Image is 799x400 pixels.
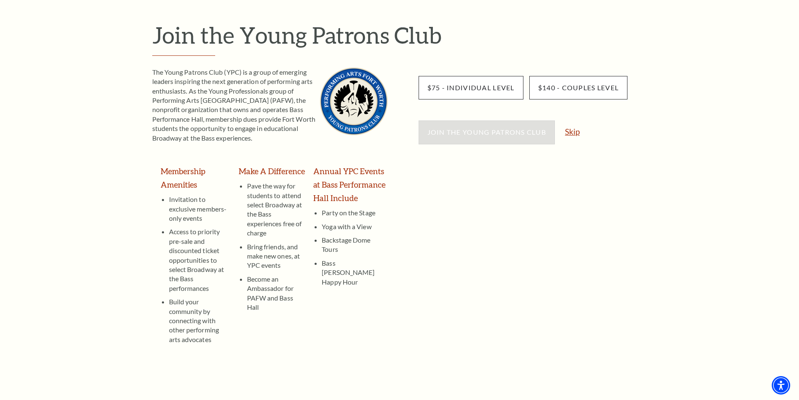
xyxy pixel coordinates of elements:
h3: Membership Amenities [161,165,230,191]
button: Join the Young Patrons Club [419,120,555,144]
li: Invitation to exclusive members-only events [169,195,230,223]
li: Pave the way for students to attend select Broadway at the Bass experiences free of charge [247,181,305,238]
li: Bass [PERSON_NAME] Happy Hour [322,254,387,287]
li: Backstage Dome Tours [322,231,387,254]
li: Access to priority pre-sale and discounted ticket opportunities to select Broadway at the Bass pe... [169,223,230,293]
h3: Annual YPC Events at Bass Performance Hall Include [313,165,387,205]
p: The Young Patrons Club (YPC) is a group of emerging leaders inspiring the next generation of perf... [152,68,388,143]
input: Button [419,76,523,99]
h3: Make A Difference [239,165,305,178]
img: The Young Patrons Club (YPC) is a group of emerging leaders inspiring the next generation of perf... [320,68,388,135]
li: Yoga with a View [322,218,387,231]
h1: Join the Young Patrons Club [152,21,660,49]
div: Accessibility Menu [772,376,790,395]
li: Party on the Stage [322,208,387,217]
li: Build your community by connecting with other performing arts advocates [169,293,230,344]
span: Join the Young Patrons Club [427,128,547,136]
a: Skip [565,128,580,136]
input: Button [529,76,628,99]
li: Bring friends, and make new ones, at YPC events [247,238,305,270]
li: Become an Ambassador for PAFW and Bass Hall [247,270,305,312]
